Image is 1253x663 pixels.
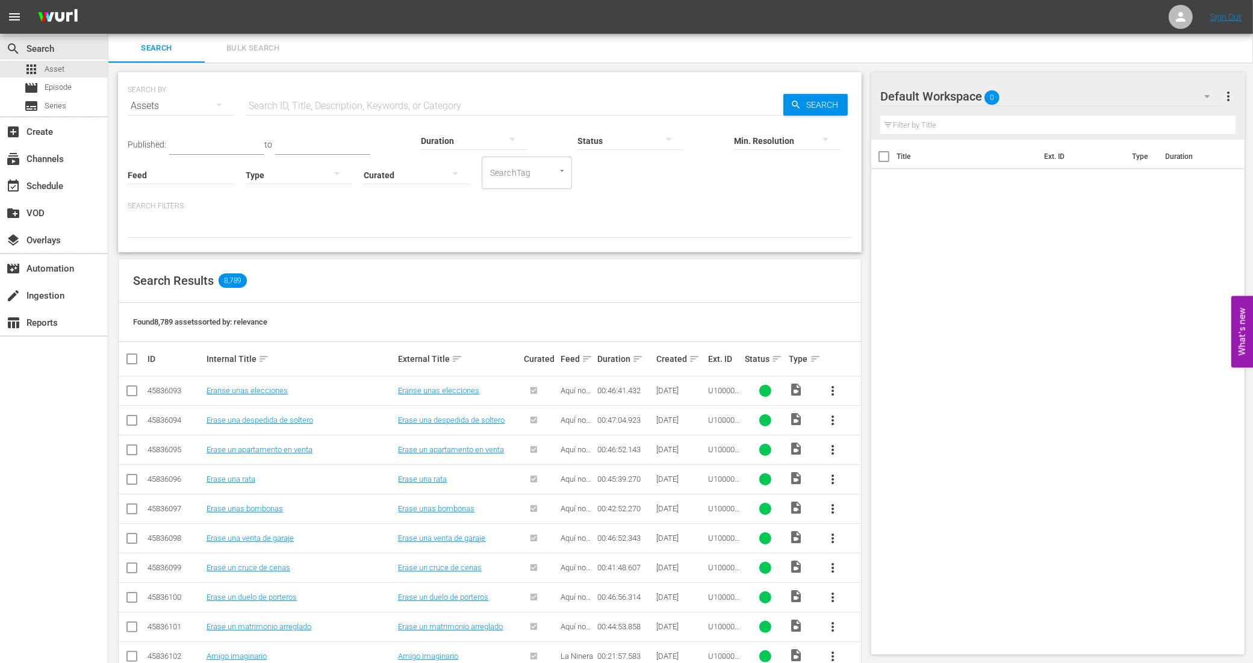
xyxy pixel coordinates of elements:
span: more_vert [826,413,841,428]
div: [DATE] [656,504,704,513]
a: Erase un matrimonio arreglado [398,622,503,631]
span: 8,789 [219,273,247,288]
span: Bulk Search [212,42,294,55]
div: [DATE] [656,475,704,484]
span: to [264,140,272,149]
div: 00:46:52.143 [597,445,653,454]
span: Reports [6,316,20,330]
button: more_vert [819,435,848,464]
span: Asset [45,63,64,75]
div: [DATE] [656,563,704,572]
span: Video [789,500,804,515]
span: 0 [984,85,1000,110]
span: U1000022 [708,622,739,640]
button: more_vert [819,406,848,435]
span: Automation [6,261,20,276]
span: create [6,288,20,303]
span: Overlays [6,233,20,247]
span: Aquí no hay quien viva [561,593,593,620]
div: [DATE] [656,416,704,425]
span: Episode [24,81,39,95]
div: 45836095 [148,445,203,454]
div: Duration [597,352,653,366]
a: Erase un apartamento en venta [398,445,504,454]
a: Sign Out [1210,12,1242,22]
a: Amigo imaginario [398,652,458,661]
button: more_vert [819,524,848,553]
span: Search Results [133,273,214,288]
a: Erase una despedida de soltero [398,416,505,425]
span: Search [116,42,197,55]
span: more_vert [826,561,841,575]
span: Aquí no hay quien viva [561,445,593,472]
span: U1000016 [708,563,739,581]
span: Aquí no hay quien viva [561,563,593,590]
span: more_vert [826,531,841,546]
span: U1000025 [708,445,739,463]
div: 45836097 [148,504,203,513]
div: [DATE] [656,534,704,543]
a: Erase unas bombonas [398,504,474,513]
th: Duration [1158,140,1230,173]
span: U1000007 [708,475,739,493]
a: Erase un cruce de cenas [398,563,482,572]
span: Found 8,789 assets sorted by: relevance [133,317,267,326]
div: Created [656,352,704,366]
span: more_vert [826,590,841,605]
a: Eranse unas elecciones [398,386,479,395]
div: Status [745,352,785,366]
span: U1000014 [708,504,739,522]
div: Ext. ID [708,354,741,364]
div: [DATE] [656,386,704,395]
div: 00:46:56.314 [597,593,653,602]
p: Search Filters: [128,201,852,211]
span: sort [582,353,592,364]
span: sort [689,353,700,364]
a: Erase un duelo de porteros [207,593,297,602]
div: 45836093 [148,386,203,395]
a: Erase una venta de garaje [207,534,294,543]
div: [DATE] [656,652,704,661]
button: Search [783,94,848,116]
a: Erase unas bombonas [207,504,283,513]
span: Search [6,42,20,56]
div: [DATE] [656,593,704,602]
span: Video [789,618,804,633]
div: 45836094 [148,416,203,425]
div: 00:46:41.432 [597,386,653,395]
span: Video [789,382,804,397]
a: Erase una rata [207,475,255,484]
a: Erase un duelo de porteros [398,593,488,602]
span: Aquí no hay quien viva [561,534,593,561]
span: Published: [128,140,166,149]
button: more_vert [819,465,848,494]
span: sort [771,353,782,364]
button: more_vert [819,553,848,582]
span: Aquí no hay quien viva [561,416,593,443]
span: more_vert [826,384,841,398]
button: more_vert [819,583,848,612]
span: Aquí no hay quien viva [561,475,593,502]
span: Video [789,412,804,426]
span: U1000027 [708,593,739,611]
a: Erase un cruce de cenas [207,563,290,572]
th: Ext. ID [1037,140,1125,173]
span: sort [452,353,462,364]
span: U1000029 [708,386,739,404]
span: Video [789,559,804,574]
span: Video [789,648,804,662]
div: 00:41:48.607 [597,563,653,572]
span: sort [258,353,269,364]
a: Amigo imaginario [207,652,267,661]
div: 45836100 [148,593,203,602]
span: Channels [6,152,20,166]
span: Series [24,99,39,113]
div: ID [148,354,203,364]
span: more_vert [826,502,841,516]
span: more_vert [826,472,841,487]
div: Type [789,352,815,366]
span: Search [801,94,848,116]
button: more_vert [819,494,848,523]
span: Schedule [6,179,20,193]
span: U1000023 [708,534,739,552]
